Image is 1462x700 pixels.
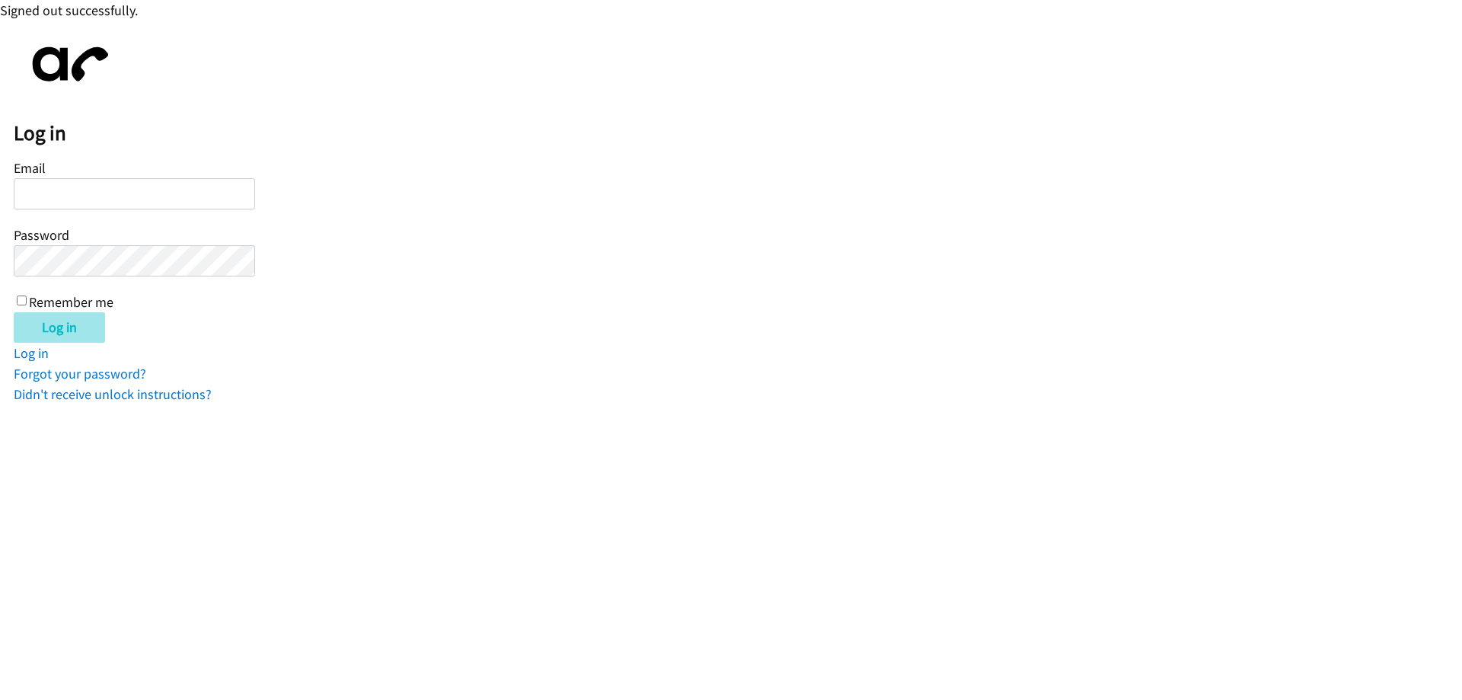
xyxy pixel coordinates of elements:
h2: Log in [14,120,1462,146]
a: Didn't receive unlock instructions? [14,385,212,403]
label: Password [14,226,69,244]
input: Log in [14,312,105,343]
a: Forgot your password? [14,365,146,382]
label: Remember me [29,293,113,311]
a: Log in [14,344,49,362]
img: aphone-8a226864a2ddd6a5e75d1ebefc011f4aa8f32683c2d82f3fb0802fe031f96514.svg [14,34,120,94]
label: Email [14,159,46,177]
